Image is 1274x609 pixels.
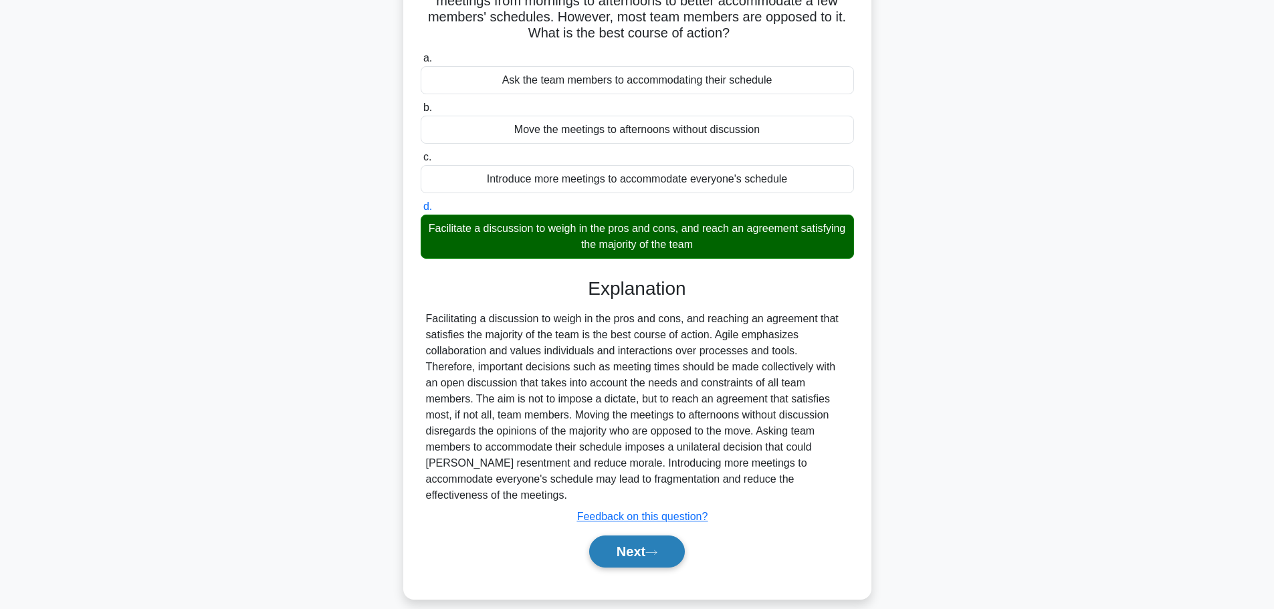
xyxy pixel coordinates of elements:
span: c. [423,151,431,162]
span: b. [423,102,432,113]
div: Introduce more meetings to accommodate everyone's schedule [421,165,854,193]
span: a. [423,52,432,64]
a: Feedback on this question? [577,511,708,522]
div: Facilitate a discussion to weigh in the pros and cons, and reach an agreement satisfying the majo... [421,215,854,259]
h3: Explanation [429,277,846,300]
button: Next [589,535,685,568]
span: d. [423,201,432,212]
div: Move the meetings to afternoons without discussion [421,116,854,144]
div: Ask the team members to accommodating their schedule [421,66,854,94]
div: Facilitating a discussion to weigh in the pros and cons, and reaching an agreement that satisfies... [426,311,849,503]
